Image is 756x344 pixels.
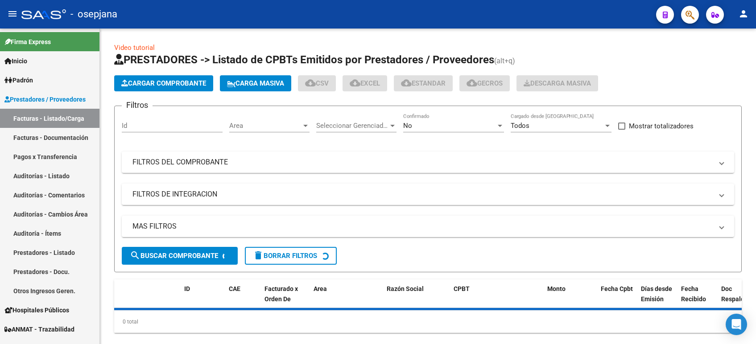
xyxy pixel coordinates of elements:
[264,285,298,303] span: Facturado x Orden De
[227,79,284,87] span: Carga Masiva
[4,56,27,66] span: Inicio
[637,279,678,319] datatable-header-cell: Días desde Emisión
[467,79,503,87] span: Gecros
[4,37,51,47] span: Firma Express
[547,285,566,292] span: Monto
[122,216,734,237] mat-expansion-panel-header: MAS FILTROS
[114,53,494,66] span: PRESTADORES -> Listado de CPBTs Emitidos por Prestadores / Proveedores
[494,57,515,65] span: (alt+q)
[229,122,302,130] span: Area
[454,285,470,292] span: CPBT
[738,8,749,19] mat-icon: person
[310,279,370,319] datatable-header-cell: Area
[401,78,412,88] mat-icon: cloud_download
[305,78,316,88] mat-icon: cloud_download
[122,184,734,205] mat-expansion-panel-header: FILTROS DE INTEGRACION
[401,79,446,87] span: Estandar
[316,122,388,130] span: Seleccionar Gerenciador
[314,285,327,292] span: Area
[122,247,238,265] button: Buscar Comprobante
[4,305,69,315] span: Hospitales Públicos
[305,79,329,87] span: CSV
[122,152,734,173] mat-expansion-panel-header: FILTROS DEL COMPROBANTE
[229,285,240,292] span: CAE
[511,122,529,130] span: Todos
[4,94,86,104] span: Prestadores / Proveedores
[516,75,598,91] button: Descarga Masiva
[114,75,213,91] button: Cargar Comprobante
[261,279,310,319] datatable-header-cell: Facturado x Orden De
[132,157,713,167] mat-panel-title: FILTROS DEL COMPROBANTE
[681,285,706,303] span: Fecha Recibido
[130,252,218,260] span: Buscar Comprobante
[350,78,360,88] mat-icon: cloud_download
[253,250,264,261] mat-icon: delete
[7,8,18,19] mat-icon: menu
[350,79,380,87] span: EXCEL
[184,285,190,292] span: ID
[343,75,387,91] button: EXCEL
[114,44,155,52] a: Video tutorial
[394,75,453,91] button: Estandar
[629,121,694,131] span: Mostrar totalizadores
[601,285,633,292] span: Fecha Cpbt
[4,324,74,334] span: ANMAT - Trazabilidad
[114,311,742,333] div: 0 total
[387,285,424,292] span: Razón Social
[467,78,477,88] mat-icon: cloud_download
[245,247,337,265] button: Borrar Filtros
[383,279,450,319] datatable-header-cell: Razón Social
[459,75,510,91] button: Gecros
[4,75,33,85] span: Padrón
[678,279,718,319] datatable-header-cell: Fecha Recibido
[70,4,117,24] span: - osepjana
[641,285,672,303] span: Días desde Emisión
[516,75,598,91] app-download-masive: Descarga masiva de comprobantes (adjuntos)
[132,221,713,231] mat-panel-title: MAS FILTROS
[253,252,317,260] span: Borrar Filtros
[403,122,412,130] span: No
[597,279,637,319] datatable-header-cell: Fecha Cpbt
[726,314,747,335] div: Open Intercom Messenger
[450,279,544,319] datatable-header-cell: CPBT
[298,75,336,91] button: CSV
[181,279,225,319] datatable-header-cell: ID
[524,79,591,87] span: Descarga Masiva
[544,279,597,319] datatable-header-cell: Monto
[220,75,291,91] button: Carga Masiva
[130,250,140,261] mat-icon: search
[132,189,713,199] mat-panel-title: FILTROS DE INTEGRACION
[121,79,206,87] span: Cargar Comprobante
[225,279,261,319] datatable-header-cell: CAE
[122,99,153,111] h3: Filtros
